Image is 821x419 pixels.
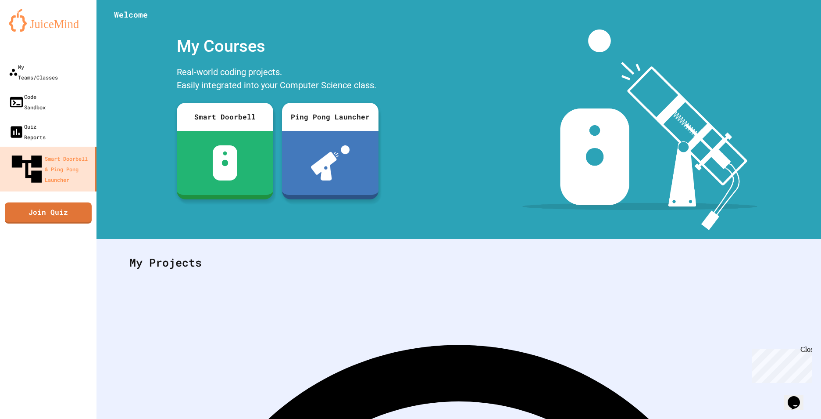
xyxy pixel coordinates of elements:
a: Join Quiz [5,202,92,224]
iframe: chat widget [748,346,812,383]
div: Chat with us now!Close [4,4,61,56]
div: Real-world coding projects. Easily integrated into your Computer Science class. [172,63,383,96]
div: My Courses [172,29,383,63]
img: logo-orange.svg [9,9,88,32]
div: Smart Doorbell [177,103,273,131]
div: My Projects [121,246,797,280]
div: Quiz Reports [9,121,46,142]
div: My Teams/Classes [9,61,58,83]
div: Code Sandbox [9,91,46,112]
iframe: chat widget [784,384,812,410]
img: banner-image-my-projects.png [522,29,757,230]
div: Ping Pong Launcher [282,103,378,131]
div: Smart Doorbell & Ping Pong Launcher [9,151,91,187]
img: ppl-with-ball.png [311,145,350,181]
img: sdb-white.svg [213,145,238,181]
